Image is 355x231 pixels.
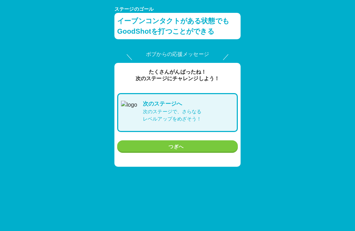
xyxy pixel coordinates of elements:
p: 次のステージで、さらなる レベルアップをめざそう！ [143,108,202,123]
p: 次の ステージ へ [143,100,202,108]
p: ボブからの応援メッセージ [114,50,241,58]
p: イーブンコンタクトがある状態でもGoodShotを打つことができる [117,16,238,36]
img: logo [121,101,140,122]
p: たくさんがんばったね！ 次の ステージ にチャレンジしよう！ [114,68,241,82]
button: つぎへ [117,140,238,153]
p: ステージ のゴール [114,6,241,13]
